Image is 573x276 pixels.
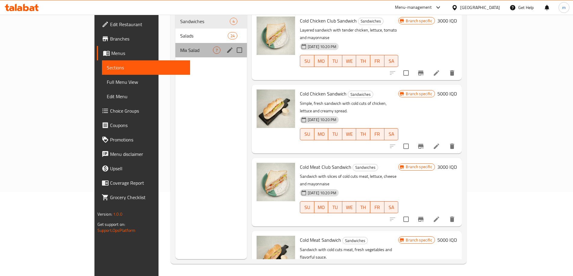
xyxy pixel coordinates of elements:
button: delete [445,139,459,153]
p: Layered sandwich with tender chicken, lettuce, tomato and mayonnaise [300,26,398,41]
span: TH [359,57,368,65]
span: Branch specific [403,237,434,243]
span: MO [317,57,326,65]
a: Sections [102,60,190,75]
div: items [213,47,220,54]
a: Menus [97,46,190,60]
span: WE [345,57,354,65]
img: Cold Meat Club Sandwich [257,163,295,201]
button: delete [445,212,459,226]
span: [DATE] 10:20 PM [305,117,339,123]
h6: 5000 IQD [437,89,457,98]
span: Cold Chicken Club Sandwich [300,16,357,25]
span: [DATE] 10:20 PM [305,190,339,196]
a: Edit Restaurant [97,17,190,32]
button: TU [328,128,342,140]
a: Branches [97,32,190,46]
span: WE [345,130,354,138]
span: SU [303,57,312,65]
button: SU [300,201,314,213]
a: Full Menu View [102,75,190,89]
button: delete [445,66,459,80]
button: MO [314,55,328,67]
span: FR [373,57,382,65]
button: SU [300,128,314,140]
span: Edit Restaurant [110,21,185,28]
span: Sandwiches [358,18,383,25]
div: Salads24 [175,29,247,43]
h6: 5000 IQD [437,236,457,244]
span: Edit Menu [107,93,185,100]
h6: 3000 IQD [437,17,457,25]
div: items [230,18,237,25]
a: Coupons [97,118,190,132]
span: Full Menu View [107,78,185,86]
a: Support.OpsPlatform [97,226,136,234]
span: Branch specific [403,91,434,97]
span: TH [359,203,368,212]
img: Cold Chicken Sandwich [257,89,295,128]
button: SA [384,128,399,140]
div: Sandwiches4 [175,14,247,29]
button: Branch-specific-item [414,212,428,226]
span: 24 [228,33,237,39]
span: SA [387,57,396,65]
span: Sandwiches [348,91,373,98]
span: Choice Groups [110,107,185,114]
span: Mix Salad [180,47,213,54]
button: FR [370,201,384,213]
span: m [562,4,566,11]
nav: Menu sections [175,12,247,60]
span: Coverage Report [110,179,185,187]
a: Choice Groups [97,104,190,118]
span: Branch specific [403,164,434,170]
button: MO [314,201,328,213]
span: SU [303,130,312,138]
span: Cold Meat Club Sandwich [300,162,351,171]
span: 1.0.0 [113,210,123,218]
div: items [228,32,237,39]
span: FR [373,203,382,212]
button: TU [328,55,342,67]
div: Mix Salad7edit [175,43,247,57]
span: MO [317,203,326,212]
span: Cold Chicken Sandwich [300,89,347,98]
span: Coupons [110,122,185,129]
p: Sandwich with cold cuts meat, fresh vegetables and flavorful sauce. [300,246,398,261]
a: Grocery Checklist [97,190,190,205]
span: Cold Meat Sandwich [300,235,341,244]
span: Sections [107,64,185,71]
span: Grocery Checklist [110,194,185,201]
span: Menus [111,50,185,57]
span: Select to update [400,67,412,79]
button: WE [342,55,356,67]
h6: 3000 IQD [437,163,457,171]
a: Promotions [97,132,190,147]
span: TU [331,57,340,65]
a: Coverage Report [97,176,190,190]
div: Sandwiches [180,18,230,25]
span: SU [303,203,312,212]
img: Cold Chicken Club Sandwich [257,17,295,55]
span: WE [345,203,354,212]
p: Sandwich with slices of cold cuts meat, lettuce, cheese and mayonnaise [300,173,398,188]
span: Select to update [400,213,412,226]
button: TH [356,128,370,140]
span: SA [387,130,396,138]
span: Salads [180,32,228,39]
span: Version: [97,210,112,218]
button: FR [370,55,384,67]
img: Cold Meat Sandwich [257,236,295,274]
button: TH [356,201,370,213]
div: Sandwiches [353,164,378,171]
div: Menu-management [395,4,432,11]
span: Upsell [110,165,185,172]
span: TU [331,203,340,212]
span: Promotions [110,136,185,143]
a: Edit Menu [102,89,190,104]
button: Branch-specific-item [414,66,428,80]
